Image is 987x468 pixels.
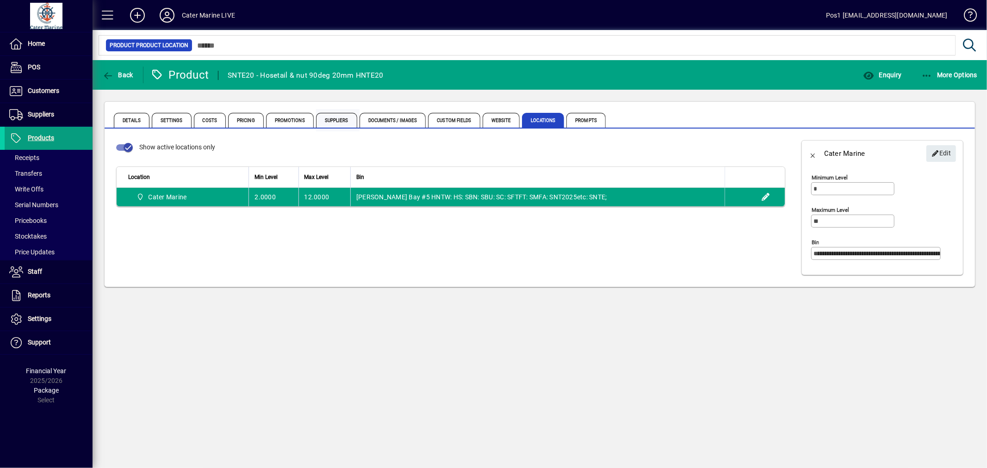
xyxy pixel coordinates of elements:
app-page-header-button: Back [93,67,143,83]
button: Enquiry [861,67,904,83]
a: Home [5,32,93,55]
span: Costs [194,113,226,128]
span: Locations [522,113,564,128]
a: Staff [5,260,93,283]
button: Edit [758,190,773,204]
span: Price Updates [9,248,55,256]
td: 12.0000 [298,188,350,206]
span: Write Offs [9,185,43,193]
a: Receipts [5,150,93,166]
span: Documents / Images [360,113,426,128]
span: Location [128,172,150,182]
span: Back [102,71,133,79]
button: Edit [926,145,956,162]
span: Website [483,113,520,128]
mat-label: Minimum level [812,174,848,181]
button: Profile [152,7,182,24]
span: Prompts [566,113,606,128]
span: Product Product Location [110,41,188,50]
a: Settings [5,308,93,331]
span: Receipts [9,154,39,161]
span: Home [28,40,45,47]
span: Customers [28,87,59,94]
a: Support [5,331,93,354]
td: [PERSON_NAME] Bay #5 HNTW: HS: SBN: SBU: SC: SFTFT: SMFA: SNT2025etc: SNTE; [350,188,725,206]
td: 2.0000 [248,188,298,206]
div: Pos1 [EMAIL_ADDRESS][DOMAIN_NAME] [826,8,948,23]
span: Support [28,339,51,346]
span: Transfers [9,170,42,177]
span: Products [28,134,54,142]
mat-label: Maximum level [812,207,849,213]
a: Serial Numbers [5,197,93,213]
span: Min Level [255,172,278,182]
span: Bin [356,172,364,182]
div: SNTE20 - Hosetail & nut 90deg 20mm HNTE20 [228,68,383,83]
span: Package [34,387,59,394]
span: Serial Numbers [9,201,58,209]
a: POS [5,56,93,79]
div: Cater Marine LIVE [182,8,235,23]
span: Enquiry [863,71,901,79]
span: Cater Marine [133,191,191,203]
span: Cater Marine [149,192,187,202]
button: More Options [919,67,980,83]
span: Pricing [228,113,264,128]
a: Price Updates [5,244,93,260]
a: Write Offs [5,181,93,197]
span: More Options [921,71,978,79]
button: Back [802,142,824,165]
span: Max Level [304,172,329,182]
a: Customers [5,80,93,103]
a: Stocktakes [5,228,93,244]
span: Staff [28,268,42,275]
span: Details [114,113,149,128]
span: Pricebooks [9,217,47,224]
div: Cater Marine [824,146,865,161]
a: Pricebooks [5,213,93,228]
mat-label: Bin [812,239,819,246]
span: Suppliers [28,111,54,118]
span: Custom Fields [428,113,480,128]
div: Product [150,68,209,82]
span: Settings [28,315,51,322]
span: Suppliers [316,113,357,128]
button: Back [100,67,136,83]
span: Settings [152,113,192,128]
span: Financial Year [26,367,67,375]
a: Transfers [5,166,93,181]
button: Add [123,7,152,24]
span: Reports [28,291,50,299]
a: Knowledge Base [957,2,975,32]
a: Suppliers [5,103,93,126]
span: Stocktakes [9,233,47,240]
span: Promotions [266,113,314,128]
a: Reports [5,284,93,307]
span: Edit [931,146,951,161]
span: Show active locations only [139,143,215,151]
span: POS [28,63,40,71]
